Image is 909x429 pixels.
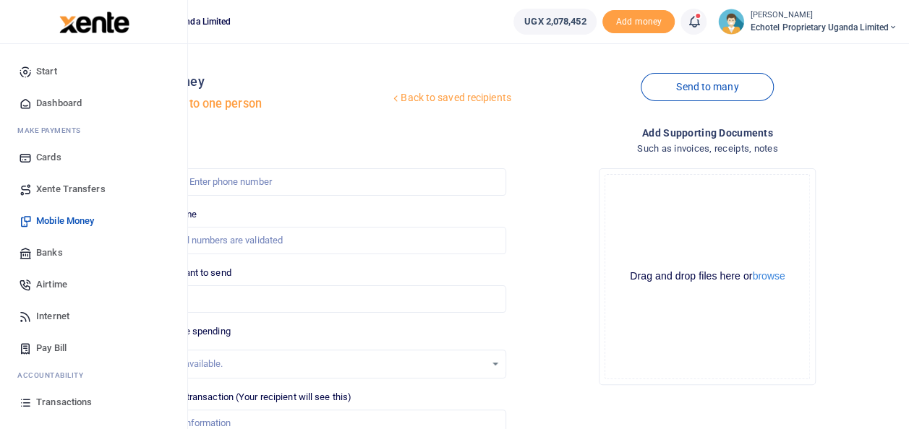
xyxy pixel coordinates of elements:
input: MTN & Airtel numbers are validated [126,227,505,254]
a: Internet [12,300,176,332]
h4: Add supporting Documents [518,125,897,141]
a: Mobile Money [12,205,176,237]
a: Start [12,56,176,87]
div: Drag and drop files here or [605,269,809,283]
a: Banks [12,237,176,269]
span: Xente Transfers [36,182,106,196]
a: Dashboard [12,87,176,119]
span: Dashboard [36,96,82,110]
h4: Such as invoices, receipts, notes [518,141,897,157]
span: Airtime [36,277,67,292]
a: Back to saved recipients [390,85,512,111]
span: Mobile Money [36,214,94,228]
span: Echotel Proprietary Uganda Limited [750,21,897,34]
span: Cards [36,150,61,165]
a: Send to many [641,73,774,101]
span: countability [28,370,83,381]
a: Add money [602,15,675,26]
a: Pay Bill [12,332,176,364]
a: profile-user [PERSON_NAME] Echotel Proprietary Uganda Limited [718,9,897,35]
li: Ac [12,364,176,386]
label: Memo for this transaction (Your recipient will see this) [126,390,351,404]
span: ake Payments [25,125,81,136]
div: File Uploader [599,168,816,385]
span: Add money [602,10,675,34]
a: Airtime [12,269,176,300]
a: UGX 2,078,452 [513,9,597,35]
img: profile-user [718,9,744,35]
li: Wallet ballance [508,9,602,35]
li: M [12,119,176,142]
input: UGX [126,285,505,313]
small: [PERSON_NAME] [750,9,897,22]
h5: Send money to one person [120,97,390,111]
a: Xente Transfers [12,173,176,205]
span: Start [36,64,57,79]
span: Banks [36,246,63,260]
span: Internet [36,309,69,324]
span: Transactions [36,395,92,409]
li: Toup your wallet [602,10,675,34]
button: browse [752,271,785,281]
div: No options available. [137,357,485,371]
a: Cards [12,142,176,173]
a: Transactions [12,386,176,418]
input: Enter phone number [126,168,505,196]
a: logo-small logo-large logo-large [58,16,129,27]
span: Pay Bill [36,341,67,355]
h4: Mobile money [120,74,390,90]
img: logo-large [59,12,129,33]
span: UGX 2,078,452 [524,14,586,29]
